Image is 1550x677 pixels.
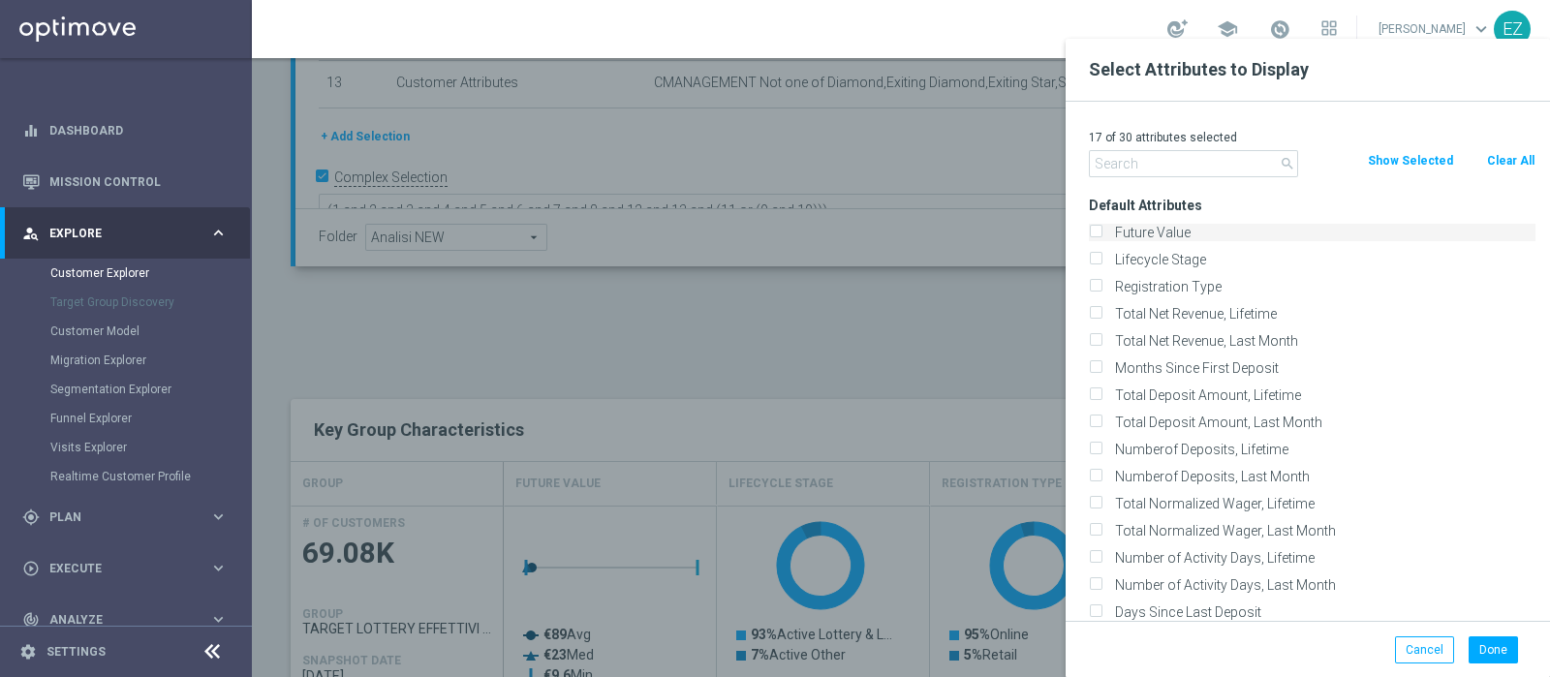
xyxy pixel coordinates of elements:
button: Done [1469,636,1518,663]
label: Total Deposit Amount, Lifetime [1108,386,1535,404]
label: Total Deposit Amount, Last Month [1108,414,1535,431]
i: keyboard_arrow_right [209,610,228,629]
i: keyboard_arrow_right [209,559,228,577]
label: Number of Activity Days, Lifetime [1108,549,1535,567]
label: Numberof Deposits, Lifetime [1108,441,1535,458]
button: Cancel [1395,636,1454,663]
i: person_search [22,225,40,242]
a: Segmentation Explorer [50,382,201,397]
i: keyboard_arrow_right [209,508,228,526]
div: Dashboard [22,105,228,156]
button: equalizer Dashboard [21,123,229,138]
i: keyboard_arrow_right [209,224,228,242]
label: Total Net Revenue, Lifetime [1108,305,1535,323]
a: Migration Explorer [50,353,201,368]
input: Search [1089,150,1298,177]
i: equalizer [22,122,40,139]
p: 17 of 30 attributes selected [1089,130,1535,145]
label: Total Net Revenue, Last Month [1108,332,1535,350]
i: track_changes [22,611,40,629]
label: Numberof Deposits, Last Month [1108,468,1535,485]
label: Total Normalized Wager, Lifetime [1108,495,1535,512]
a: Visits Explorer [50,440,201,455]
div: Funnel Explorer [50,404,250,433]
label: Registration Type [1108,278,1535,295]
i: search [1280,156,1295,171]
a: Settings [46,646,106,658]
a: Customer Explorer [50,265,201,281]
span: Execute [49,563,209,574]
button: Clear All [1485,150,1536,171]
button: track_changes Analyze keyboard_arrow_right [21,612,229,628]
button: Show Selected [1366,150,1455,171]
i: gps_fixed [22,508,40,526]
span: school [1217,18,1238,40]
div: Execute [22,560,209,577]
a: [PERSON_NAME]keyboard_arrow_down [1377,15,1494,44]
label: Number of Activity Days, Last Month [1108,576,1535,594]
div: Target Group Discovery [50,288,250,317]
div: Realtime Customer Profile [50,462,250,491]
a: Customer Model [50,323,201,339]
label: Days Since Last Deposit [1108,603,1535,621]
a: Realtime Customer Profile [50,469,201,484]
h2: Select Attributes to Display [1089,58,1527,81]
h3: Default Attributes [1089,197,1535,214]
a: Mission Control [49,156,228,207]
span: Plan [49,511,209,523]
span: Explore [49,228,209,239]
div: Segmentation Explorer [50,375,250,404]
button: person_search Explore keyboard_arrow_right [21,226,229,241]
label: Total Normalized Wager, Last Month [1108,522,1535,539]
div: Mission Control [22,156,228,207]
div: Migration Explorer [50,346,250,375]
div: Explore [22,225,209,242]
div: Customer Explorer [50,259,250,288]
div: Plan [22,508,209,526]
label: Future Value [1108,224,1535,241]
a: Dashboard [49,105,228,156]
div: Visits Explorer [50,433,250,462]
span: keyboard_arrow_down [1471,18,1492,40]
button: play_circle_outline Execute keyboard_arrow_right [21,561,229,576]
div: Analyze [22,611,209,629]
div: EZ [1494,11,1531,47]
i: settings [19,643,37,661]
button: Mission Control [21,174,229,190]
div: Customer Model [50,317,250,346]
label: Months Since First Deposit [1108,359,1535,377]
label: Lifecycle Stage [1108,251,1535,268]
i: play_circle_outline [22,560,40,577]
span: Analyze [49,614,209,626]
button: gps_fixed Plan keyboard_arrow_right [21,509,229,525]
a: Funnel Explorer [50,411,201,426]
